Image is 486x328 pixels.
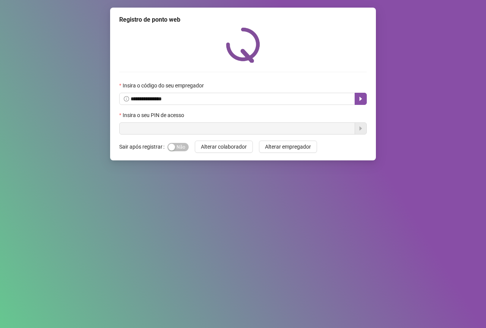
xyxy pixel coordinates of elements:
[124,96,129,101] span: info-circle
[119,141,167,153] label: Sair após registrar
[226,27,260,63] img: QRPoint
[265,143,311,151] span: Alterar empregador
[195,141,253,153] button: Alterar colaborador
[119,81,209,90] label: Insira o código do seu empregador
[119,15,367,24] div: Registro de ponto web
[259,141,317,153] button: Alterar empregador
[119,111,189,119] label: Insira o seu PIN de acesso
[201,143,247,151] span: Alterar colaborador
[358,96,364,102] span: caret-right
